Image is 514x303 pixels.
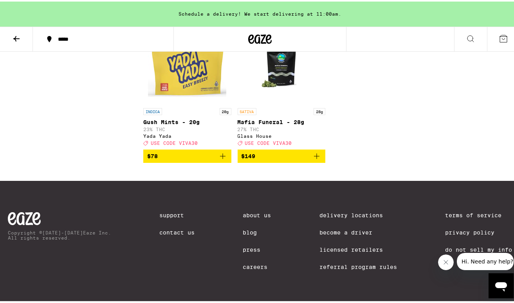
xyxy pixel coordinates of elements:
[445,211,512,217] a: Terms of Service
[147,151,158,158] span: $78
[238,148,326,161] button: Add to bag
[243,211,271,217] a: About Us
[243,262,271,269] a: Careers
[148,24,226,103] img: Yada Yada - Gush Mints - 20g
[159,211,195,217] a: Support
[143,148,231,161] button: Add to bag
[143,132,231,137] div: Yada Yada
[314,106,325,114] p: 28g
[445,228,512,234] a: Privacy Policy
[457,251,514,269] iframe: Message from company
[238,24,326,148] a: Open page for Mafia Funeral - 28g from Glass House
[243,245,271,251] a: Press
[143,125,231,130] p: 23% THC
[238,125,326,130] p: 27% THC
[242,24,321,103] img: Glass House - Mafia Funeral - 28g
[238,106,256,114] p: SATIVA
[438,253,454,269] iframe: Close message
[143,106,162,114] p: INDICA
[243,228,271,234] a: Blog
[319,228,397,234] a: Become a Driver
[238,117,326,124] p: Mafia Funeral - 28g
[220,106,231,114] p: 20g
[143,24,231,148] a: Open page for Gush Mints - 20g from Yada Yada
[319,245,397,251] a: Licensed Retailers
[245,139,292,144] span: USE CODE VIVA30
[159,228,195,234] a: Contact Us
[8,229,111,239] p: Copyright © [DATE]-[DATE] Eaze Inc. All rights reserved.
[319,211,397,217] a: Delivery Locations
[238,132,326,137] div: Glass House
[445,245,512,251] a: Do Not Sell My Info
[242,151,256,158] span: $149
[319,262,397,269] a: Referral Program Rules
[143,117,231,124] p: Gush Mints - 20g
[489,272,514,297] iframe: Button to launch messaging window
[151,139,198,144] span: USE CODE VIVA30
